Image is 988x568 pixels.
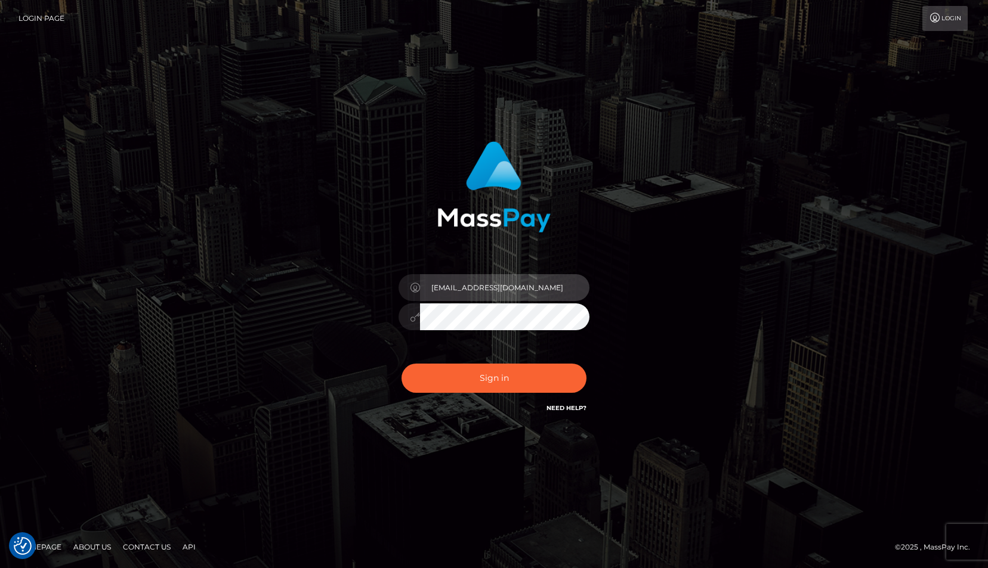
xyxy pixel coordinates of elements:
[14,537,32,555] img: Revisit consent button
[14,537,32,555] button: Consent Preferences
[69,538,116,556] a: About Us
[402,364,586,393] button: Sign in
[547,404,586,412] a: Need Help?
[13,538,66,556] a: Homepage
[118,538,175,556] a: Contact Us
[437,141,551,232] img: MassPay Login
[18,6,64,31] a: Login Page
[895,541,979,554] div: © 2025 , MassPay Inc.
[420,274,589,301] input: Username...
[922,6,968,31] a: Login
[178,538,200,556] a: API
